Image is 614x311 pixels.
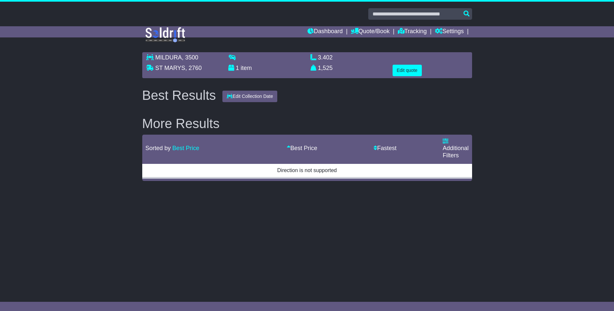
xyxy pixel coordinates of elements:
[182,54,198,61] span: , 3500
[185,65,202,71] span: , 2760
[241,65,252,71] span: item
[374,145,397,151] a: Fastest
[287,145,317,151] a: Best Price
[222,91,277,102] button: Edit Collection Date
[393,65,422,76] button: Edit quote
[155,65,185,71] span: ST MARYS
[398,26,427,37] a: Tracking
[307,26,343,37] a: Dashboard
[142,163,472,178] td: Direction is not supported
[172,145,199,151] a: Best Price
[318,65,333,71] span: 1,525
[236,65,239,71] span: 1
[351,26,390,37] a: Quote/Book
[435,26,464,37] a: Settings
[146,145,171,151] span: Sorted by
[443,138,468,159] a: Additional Filters
[142,116,472,131] h2: More Results
[139,88,219,102] div: Best Results
[318,54,333,61] span: 3.402
[155,54,182,61] span: MILDURA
